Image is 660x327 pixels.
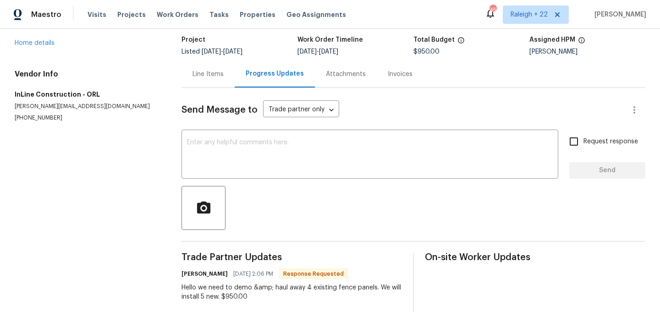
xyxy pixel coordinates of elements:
p: [PERSON_NAME][EMAIL_ADDRESS][DOMAIN_NAME] [15,103,159,110]
span: - [297,49,338,55]
p: [PHONE_NUMBER] [15,114,159,122]
span: Response Requested [280,269,347,278]
span: $950.00 [413,49,440,55]
span: Send Message to [181,105,258,114]
div: [PERSON_NAME] [529,49,645,55]
h5: Assigned HPM [529,37,575,43]
span: The hpm assigned to this work order. [578,37,585,49]
div: Progress Updates [246,69,304,78]
span: [DATE] [297,49,317,55]
div: Trade partner only [263,103,339,118]
span: Visits [88,10,106,19]
span: [DATE] [319,49,338,55]
span: - [202,49,242,55]
div: Line Items [192,70,224,79]
span: [DATE] [202,49,221,55]
span: Listed [181,49,242,55]
span: Maestro [31,10,61,19]
span: Tasks [209,11,229,18]
span: Work Orders [157,10,198,19]
span: Projects [117,10,146,19]
span: [DATE] [223,49,242,55]
span: Raleigh + 22 [511,10,548,19]
h5: Work Order Timeline [297,37,363,43]
div: Invoices [388,70,412,79]
h5: InLine Construction - ORL [15,90,159,99]
div: 459 [489,5,496,15]
div: Hello we need to demo &amp; haul away 4 existing fence panels. We will install 5 new. $950.00 [181,283,402,301]
span: Properties [240,10,275,19]
span: On-site Worker Updates [425,253,645,262]
h6: [PERSON_NAME] [181,269,228,278]
span: Geo Assignments [286,10,346,19]
span: The total cost of line items that have been proposed by Opendoor. This sum includes line items th... [457,37,465,49]
span: Trade Partner Updates [181,253,402,262]
h5: Total Budget [413,37,455,43]
span: [PERSON_NAME] [591,10,646,19]
span: [DATE] 2:06 PM [233,269,273,278]
h4: Vendor Info [15,70,159,79]
div: Attachments [326,70,366,79]
a: Home details [15,40,55,46]
h5: Project [181,37,205,43]
span: Request response [583,137,638,147]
